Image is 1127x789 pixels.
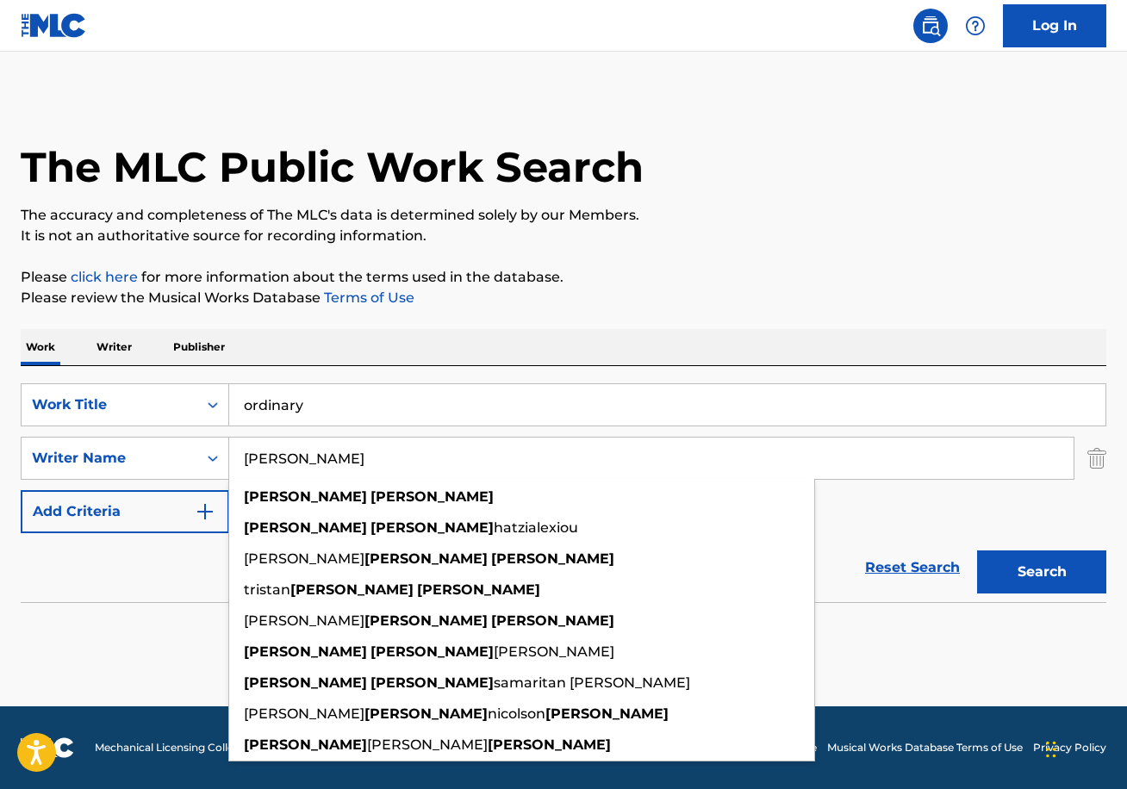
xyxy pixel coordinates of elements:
[91,329,137,365] p: Writer
[244,550,364,567] span: [PERSON_NAME]
[494,674,690,691] span: samaritan [PERSON_NAME]
[913,9,948,43] a: Public Search
[244,705,364,722] span: [PERSON_NAME]
[370,643,494,660] strong: [PERSON_NAME]
[364,705,488,722] strong: [PERSON_NAME]
[827,740,1023,755] a: Musical Works Database Terms of Use
[491,612,614,629] strong: [PERSON_NAME]
[21,329,60,365] p: Work
[290,581,414,598] strong: [PERSON_NAME]
[965,16,986,36] img: help
[370,519,494,536] strong: [PERSON_NAME]
[21,13,87,38] img: MLC Logo
[21,141,644,193] h1: The MLC Public Work Search
[1087,437,1106,480] img: Delete Criterion
[195,501,215,522] img: 9d2ae6d4665cec9f34b9.svg
[488,736,611,753] strong: [PERSON_NAME]
[364,612,488,629] strong: [PERSON_NAME]
[21,226,1106,246] p: It is not an authoritative source for recording information.
[1033,740,1106,755] a: Privacy Policy
[856,549,968,587] a: Reset Search
[244,519,367,536] strong: [PERSON_NAME]
[920,16,941,36] img: search
[21,383,1106,602] form: Search Form
[958,9,993,43] div: Help
[370,488,494,505] strong: [PERSON_NAME]
[21,267,1106,288] p: Please for more information about the terms used in the database.
[244,643,367,660] strong: [PERSON_NAME]
[494,519,578,536] span: hatzialexiou
[21,288,1106,308] p: Please review the Musical Works Database
[977,550,1106,593] button: Search
[370,674,494,691] strong: [PERSON_NAME]
[417,581,540,598] strong: [PERSON_NAME]
[367,736,488,753] span: [PERSON_NAME]
[364,550,488,567] strong: [PERSON_NAME]
[1046,724,1056,775] div: Drag
[321,289,414,306] a: Terms of Use
[488,705,545,722] span: nicolson
[168,329,230,365] p: Publisher
[1041,706,1127,789] iframe: Chat Widget
[244,488,367,505] strong: [PERSON_NAME]
[21,205,1106,226] p: The accuracy and completeness of The MLC's data is determined solely by our Members.
[545,705,669,722] strong: [PERSON_NAME]
[21,490,229,533] button: Add Criteria
[244,581,290,598] span: tristan
[32,448,187,469] div: Writer Name
[494,643,614,660] span: [PERSON_NAME]
[32,394,187,415] div: Work Title
[244,674,367,691] strong: [PERSON_NAME]
[491,550,614,567] strong: [PERSON_NAME]
[71,269,138,285] a: click here
[244,612,364,629] span: [PERSON_NAME]
[1003,4,1106,47] a: Log In
[244,736,367,753] strong: [PERSON_NAME]
[21,737,74,758] img: logo
[95,740,295,755] span: Mechanical Licensing Collective © 2025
